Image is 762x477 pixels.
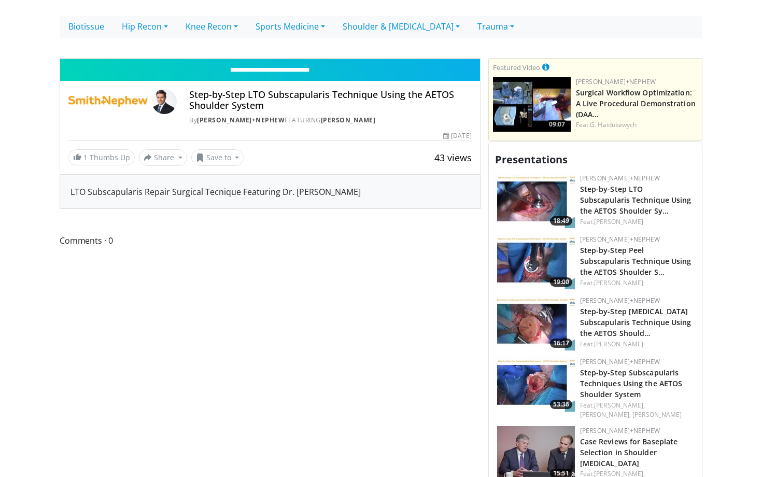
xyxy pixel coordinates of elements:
a: 09:07 [493,77,571,132]
h4: Step-by-Step LTO Subscapularis Technique Using the AETOS Shoulder System [189,89,471,111]
a: Step-by-Step [MEDICAL_DATA] Subscapularis Technique Using the AETOS Should… [580,306,692,338]
a: [PERSON_NAME]+Nephew [580,174,660,183]
a: [PERSON_NAME] [594,278,643,287]
img: Avatar [152,89,177,114]
a: [PERSON_NAME]+Nephew [580,235,660,244]
div: LTO Subscapularis Repair Surgical Tecnique Featuring Dr. [PERSON_NAME] [60,175,480,208]
a: 1 Thumbs Up [68,149,135,165]
a: [PERSON_NAME] [321,116,376,124]
a: Step-by-Step Peel Subscapularis Technique Using the AETOS Shoulder S… [580,245,692,277]
img: 70e54e43-e9ea-4a9d-be99-25d1f039a65a.150x105_q85_crop-smart_upscale.jpg [497,357,575,412]
a: Shoulder & [MEDICAL_DATA] [334,16,469,37]
a: [PERSON_NAME]+Nephew [197,116,285,124]
a: [PERSON_NAME]+Nephew [576,77,656,86]
a: [PERSON_NAME]+Nephew [580,296,660,305]
span: Comments 0 [60,234,481,247]
img: b20f33db-e2ef-4fba-9ed7-2022b8b6c9a2.150x105_q85_crop-smart_upscale.jpg [497,235,575,289]
a: [PERSON_NAME]+Nephew [580,426,660,435]
a: Case Reviews for Baseplate Selection in Shoulder [MEDICAL_DATA] [580,437,678,468]
a: Step-by-Step LTO Subscapularis Technique Using the AETOS Shoulder Sy… [580,184,692,216]
a: 53:36 [497,357,575,412]
span: Presentations [495,152,568,166]
a: Sports Medicine [247,16,334,37]
span: 16:17 [550,339,572,348]
button: Save to [191,149,244,166]
div: Feat. [580,340,694,349]
a: Surgical Workflow Optimization: A Live Procedural Demonstration (DAA… [576,88,696,119]
a: [PERSON_NAME] [632,410,682,419]
div: Feat. [580,401,694,419]
a: Hip Recon [113,16,177,37]
a: 18:49 [497,174,575,228]
img: Smith+Nephew [68,89,148,114]
img: bcfc90b5-8c69-4b20-afee-af4c0acaf118.150x105_q85_crop-smart_upscale.jpg [493,77,571,132]
small: Featured Video [493,63,540,72]
a: G. Haidukewych [590,120,637,129]
span: 53:36 [550,400,572,409]
img: 5fb50d2e-094e-471e-87f5-37e6246062e2.150x105_q85_crop-smart_upscale.jpg [497,174,575,228]
span: 19:00 [550,277,572,287]
a: Biotissue [60,16,113,37]
span: 43 views [434,151,472,164]
span: 1 [83,152,88,162]
img: ca45cbb5-4e2d-4a89-993c-d0571e41d102.150x105_q85_crop-smart_upscale.jpg [497,296,575,350]
a: 16:17 [497,296,575,350]
button: Share [139,149,187,166]
a: [PERSON_NAME], [594,401,645,410]
a: Step-by-Step Subscapularis Techniques Using the AETOS Shoulder System [580,368,683,399]
a: [PERSON_NAME] [594,217,643,226]
a: [PERSON_NAME], [580,410,631,419]
a: [PERSON_NAME]+Nephew [580,357,660,366]
div: Feat. [576,120,698,130]
div: By FEATURING [189,116,471,125]
span: 09:07 [546,120,568,129]
span: 18:49 [550,216,572,226]
a: [PERSON_NAME] [594,340,643,348]
div: [DATE] [443,131,471,141]
div: Feat. [580,217,694,227]
div: Feat. [580,278,694,288]
a: Knee Recon [177,16,247,37]
a: Trauma [469,16,523,37]
a: 19:00 [497,235,575,289]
